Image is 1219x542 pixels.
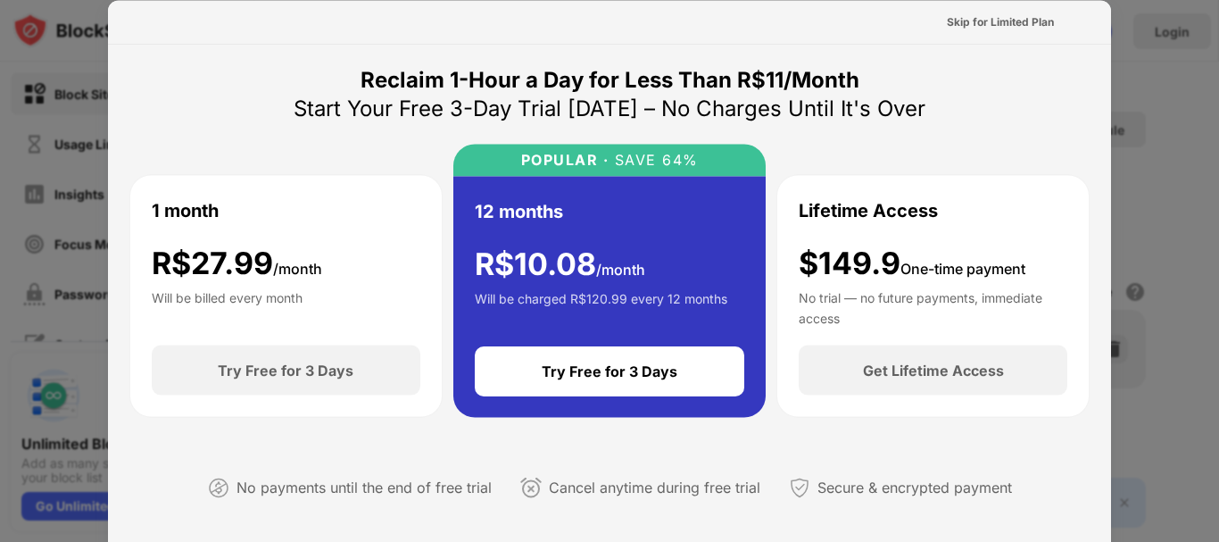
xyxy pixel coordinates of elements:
div: Skip for Limited Plan [947,13,1054,30]
div: No trial — no future payments, immediate access [799,288,1067,324]
div: Cancel anytime during free trial [549,475,760,501]
div: No payments until the end of free trial [236,475,492,501]
div: 12 months [475,197,563,224]
div: Start Your Free 3-Day Trial [DATE] – No Charges Until It's Over [294,94,925,122]
div: R$ 27.99 [152,245,322,281]
div: Secure & encrypted payment [817,475,1012,501]
div: Reclaim 1-Hour a Day for Less Than R$11/Month [361,65,859,94]
div: $149.9 [799,245,1025,281]
div: Try Free for 3 Days [218,362,353,379]
div: 1 month [152,196,219,223]
span: /month [596,260,645,278]
img: not-paying [208,477,229,498]
span: /month [273,259,322,277]
img: secured-payment [789,477,810,498]
div: Get Lifetime Access [863,362,1004,379]
div: Will be billed every month [152,288,303,324]
div: Lifetime Access [799,196,938,223]
div: R$ 10.08 [475,246,645,282]
div: POPULAR · [521,151,609,168]
div: Try Free for 3 Days [542,363,677,380]
div: Will be charged R$120.99 every 12 months [475,289,727,325]
span: One-time payment [900,259,1025,277]
img: cancel-anytime [520,477,542,498]
div: SAVE 64% [609,151,699,168]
